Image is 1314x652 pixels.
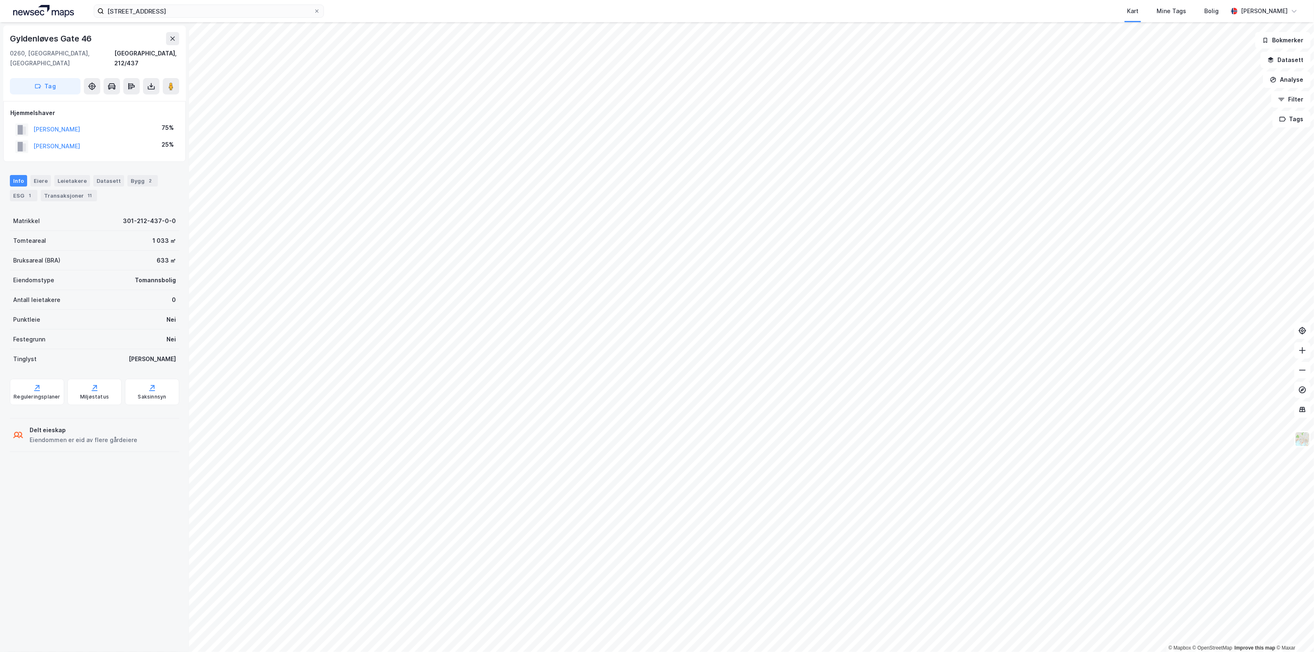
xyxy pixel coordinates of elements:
[114,48,179,68] div: [GEOGRAPHIC_DATA], 212/437
[13,315,40,325] div: Punktleie
[1157,6,1186,16] div: Mine Tags
[1295,431,1310,447] img: Z
[162,140,174,150] div: 25%
[172,295,176,305] div: 0
[10,190,37,201] div: ESG
[30,425,137,435] div: Delt eieskap
[1263,71,1311,88] button: Analyse
[80,394,109,400] div: Miljøstatus
[41,190,97,201] div: Transaksjoner
[146,177,155,185] div: 2
[123,216,176,226] div: 301-212-437-0-0
[26,191,34,200] div: 1
[166,315,176,325] div: Nei
[13,256,60,265] div: Bruksareal (BRA)
[14,394,60,400] div: Reguleringsplaner
[13,5,74,17] img: logo.a4113a55bc3d86da70a041830d287a7e.svg
[138,394,166,400] div: Saksinnsyn
[30,175,51,187] div: Eiere
[10,175,27,187] div: Info
[157,256,176,265] div: 633 ㎡
[13,216,40,226] div: Matrikkel
[1241,6,1288,16] div: [PERSON_NAME]
[1127,6,1138,16] div: Kart
[1193,645,1233,651] a: OpenStreetMap
[162,123,174,133] div: 75%
[1271,91,1311,108] button: Filter
[13,295,60,305] div: Antall leietakere
[135,275,176,285] div: Tomannsbolig
[13,236,46,246] div: Tomteareal
[30,435,137,445] div: Eiendommen er eid av flere gårdeiere
[10,32,93,45] div: Gyldenløves Gate 46
[10,48,114,68] div: 0260, [GEOGRAPHIC_DATA], [GEOGRAPHIC_DATA]
[93,175,124,187] div: Datasett
[129,354,176,364] div: [PERSON_NAME]
[166,334,176,344] div: Nei
[10,78,81,94] button: Tag
[1204,6,1219,16] div: Bolig
[1169,645,1191,651] a: Mapbox
[152,236,176,246] div: 1 033 ㎡
[13,275,54,285] div: Eiendomstype
[13,334,45,344] div: Festegrunn
[10,108,179,118] div: Hjemmelshaver
[104,5,314,17] input: Søk på adresse, matrikkel, gårdeiere, leietakere eller personer
[1273,613,1314,652] iframe: Chat Widget
[1261,52,1311,68] button: Datasett
[85,191,94,200] div: 11
[1235,645,1275,651] a: Improve this map
[13,354,37,364] div: Tinglyst
[54,175,90,187] div: Leietakere
[127,175,158,187] div: Bygg
[1272,111,1311,127] button: Tags
[1255,32,1311,48] button: Bokmerker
